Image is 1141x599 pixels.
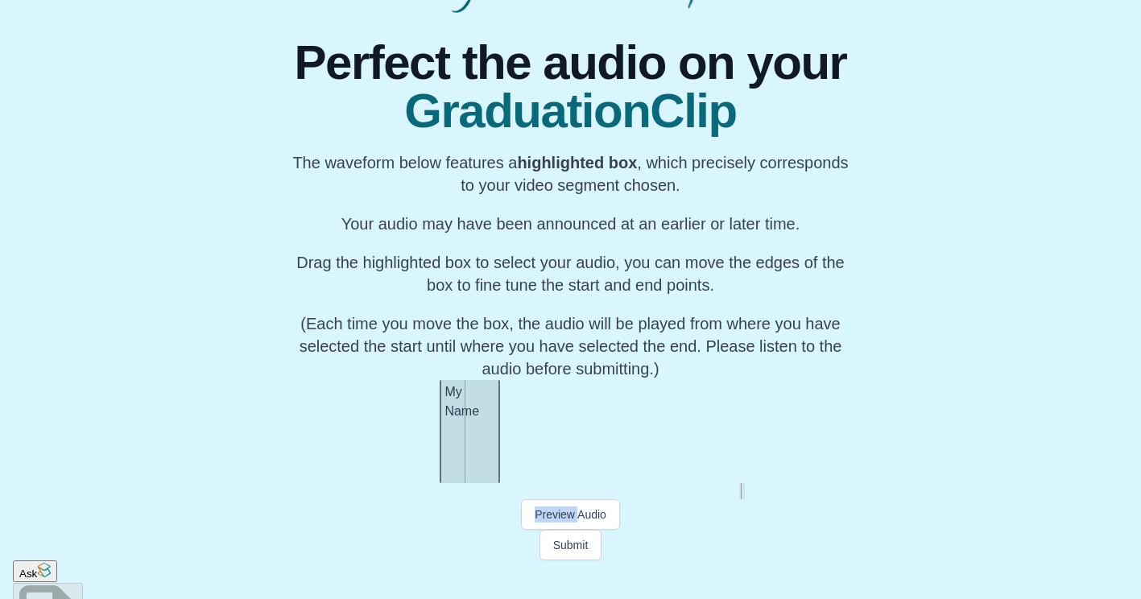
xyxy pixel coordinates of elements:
p: Your audio may have been announced at an earlier or later time. [285,213,856,235]
p: The waveform below features a , which precisely corresponds to your video segment chosen. [285,151,856,196]
span: Perfect the audio on your [285,39,856,87]
button: Preview Audio [521,499,620,530]
b: highlighted box [517,154,637,171]
button: Submit [539,530,602,560]
span: GraduationClip [285,87,856,135]
p: (Each time you move the box, the audio will be played from where you have selected the start unti... [285,312,856,380]
p: Drag the highlighted box to select your audio, you can move the edges of the box to fine tune the... [285,251,856,296]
